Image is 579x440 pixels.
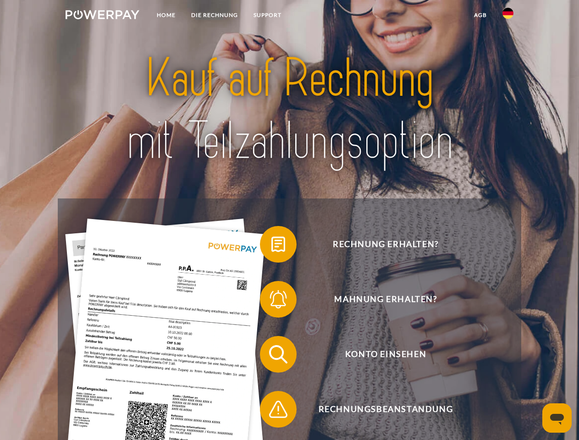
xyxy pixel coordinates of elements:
span: Mahnung erhalten? [273,281,498,318]
span: Rechnungsbeanstandung [273,391,498,428]
button: Rechnung erhalten? [260,226,498,263]
img: logo-powerpay-white.svg [66,10,139,19]
button: Rechnungsbeanstandung [260,391,498,428]
iframe: Schaltfläche zum Öffnen des Messaging-Fensters [542,403,572,433]
img: qb_search.svg [267,343,290,366]
img: title-powerpay_de.svg [88,44,491,176]
img: qb_warning.svg [267,398,290,421]
button: Mahnung erhalten? [260,281,498,318]
a: DIE RECHNUNG [183,7,246,23]
span: Rechnung erhalten? [273,226,498,263]
img: qb_bill.svg [267,233,290,256]
button: Konto einsehen [260,336,498,373]
img: de [502,8,513,19]
img: qb_bell.svg [267,288,290,311]
a: Home [149,7,183,23]
a: agb [466,7,495,23]
span: Konto einsehen [273,336,498,373]
a: SUPPORT [246,7,289,23]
